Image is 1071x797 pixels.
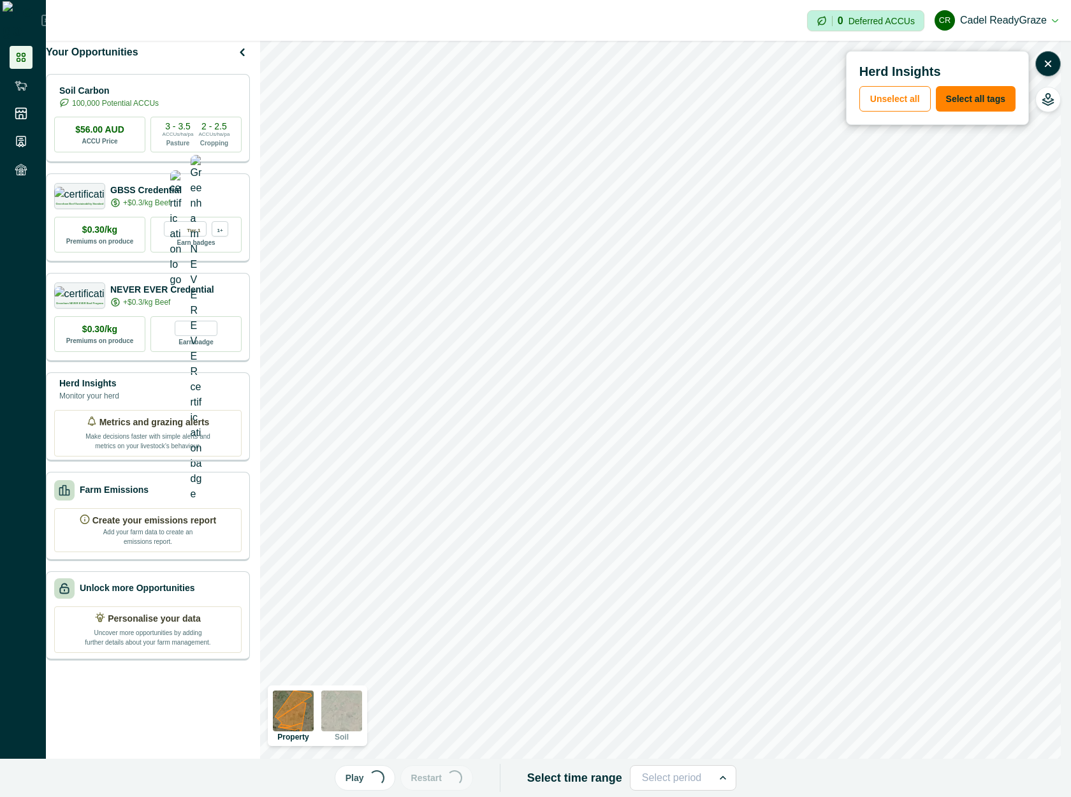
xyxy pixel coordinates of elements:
[201,122,227,131] p: 2 - 2.5
[56,302,103,305] p: Greenham NEVER EVER Beef Program
[165,122,191,131] p: 3 - 3.5
[123,197,170,208] p: +$0.3/kg Beef
[99,416,210,429] p: Metrics and grazing alerts
[66,336,134,346] p: Premiums on produce
[277,733,309,741] p: Property
[935,5,1058,36] button: Cadel ReadyGrazeCadel ReadyGraze
[217,225,222,233] p: 1+
[80,581,194,595] p: Unlock more Opportunities
[59,84,159,98] p: Soil Carbon
[82,136,117,146] p: ACCU Price
[859,62,1016,81] p: Herd Insights
[75,123,124,136] p: $56.00 AUD
[84,429,212,451] p: Make decisions faster with simple alerts and metrics on your livestock’s behaviour.
[84,625,212,647] p: Uncover more opportunities by adding further details about your farm management.
[82,323,117,336] p: $0.30/kg
[82,223,117,237] p: $0.30/kg
[166,138,190,148] p: Pasture
[92,514,217,527] p: Create your emissions report
[321,691,362,731] img: soil preview
[527,770,622,787] p: Select time range
[163,131,194,138] p: ACCUs/ha/pa
[3,1,41,40] img: Logo
[191,155,202,502] img: Greenham NEVER EVER certification badge
[59,390,119,402] p: Monitor your herd
[72,98,159,109] p: 100,000 Potential ACCUs
[100,527,196,546] p: Add your farm data to create an emissions report.
[212,221,228,237] div: more credentials avaialble
[80,483,149,497] p: Farm Emissions
[400,765,473,791] button: Restart
[260,41,1061,797] canvas: Map
[838,16,843,26] p: 0
[54,286,106,299] img: certification logo
[936,86,1016,112] button: Select all tags
[55,203,103,205] p: Greenham Beef Sustainability Standard
[849,16,915,26] p: Deferred ACCUs
[54,187,106,200] img: certification logo
[108,612,201,625] p: Personalise your data
[66,237,134,246] p: Premiums on produce
[187,225,200,233] p: Tier 1
[178,336,213,347] p: Earn badge
[110,283,214,296] p: NEVER EVER Credential
[123,296,170,308] p: +$0.3/kg Beef
[273,691,314,731] img: property preview
[59,377,119,390] p: Herd Insights
[335,733,349,741] p: Soil
[170,170,182,288] img: certification logo
[200,138,228,148] p: Cropping
[199,131,230,138] p: ACCUs/ha/pa
[346,771,364,785] p: Play
[335,765,395,791] button: Play
[177,237,215,247] p: Earn badges
[859,86,931,112] button: Unselect all
[110,184,182,197] p: GBSS Credential
[411,771,442,785] p: Restart
[46,45,138,60] p: Your Opportunities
